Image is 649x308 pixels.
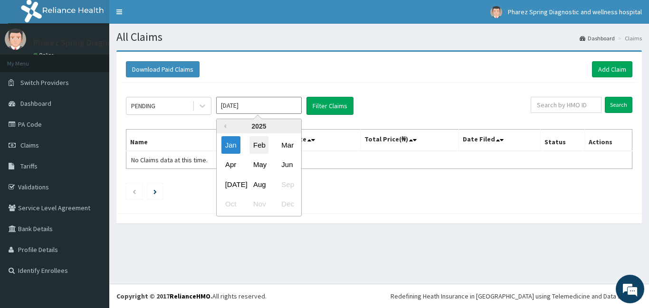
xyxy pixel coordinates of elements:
[217,135,301,214] div: month 2025-01
[20,162,38,170] span: Tariffs
[391,291,642,301] div: Redefining Heath Insurance in [GEOGRAPHIC_DATA] using Telemedicine and Data Science!
[221,124,226,129] button: Previous Year
[109,284,649,308] footer: All rights reserved.
[580,34,615,42] a: Dashboard
[217,119,301,133] div: 2025
[249,176,268,193] div: Choose August 2025
[126,61,200,77] button: Download Paid Claims
[55,93,131,189] span: We're online!
[20,141,39,149] span: Claims
[33,38,209,47] p: Pharez Spring Diagnostic and wellness hospital
[18,47,38,71] img: d_794563401_company_1708531726252_794563401
[459,130,541,151] th: Date Filed
[592,61,632,77] a: Add Claim
[616,34,642,42] li: Claims
[221,136,240,154] div: Choose January 2025
[20,99,51,108] span: Dashboard
[20,78,69,87] span: Switch Providers
[170,292,210,300] a: RelianceHMO
[33,52,56,58] a: Online
[49,53,160,65] div: Chat with us now
[360,130,459,151] th: Total Price(₦)
[490,6,502,18] img: User Image
[541,130,585,151] th: Status
[277,156,296,174] div: Choose June 2025
[116,31,642,43] h1: All Claims
[132,187,136,196] a: Previous page
[221,156,240,174] div: Choose April 2025
[156,5,179,28] div: Minimize live chat window
[126,130,254,151] th: Name
[5,206,181,240] textarea: Type your message and hit 'Enter'
[306,97,353,115] button: Filter Claims
[531,97,601,113] input: Search by HMO ID
[249,156,268,174] div: Choose May 2025
[508,8,642,16] span: Pharez Spring Diagnostic and wellness hospital
[131,156,208,164] span: No Claims data at this time.
[605,97,632,113] input: Search
[131,101,155,111] div: PENDING
[216,97,302,114] input: Select Month and Year
[116,292,212,300] strong: Copyright © 2017 .
[277,136,296,154] div: Choose March 2025
[221,176,240,193] div: Choose July 2025
[584,130,632,151] th: Actions
[153,187,157,196] a: Next page
[5,28,26,50] img: User Image
[249,136,268,154] div: Choose February 2025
